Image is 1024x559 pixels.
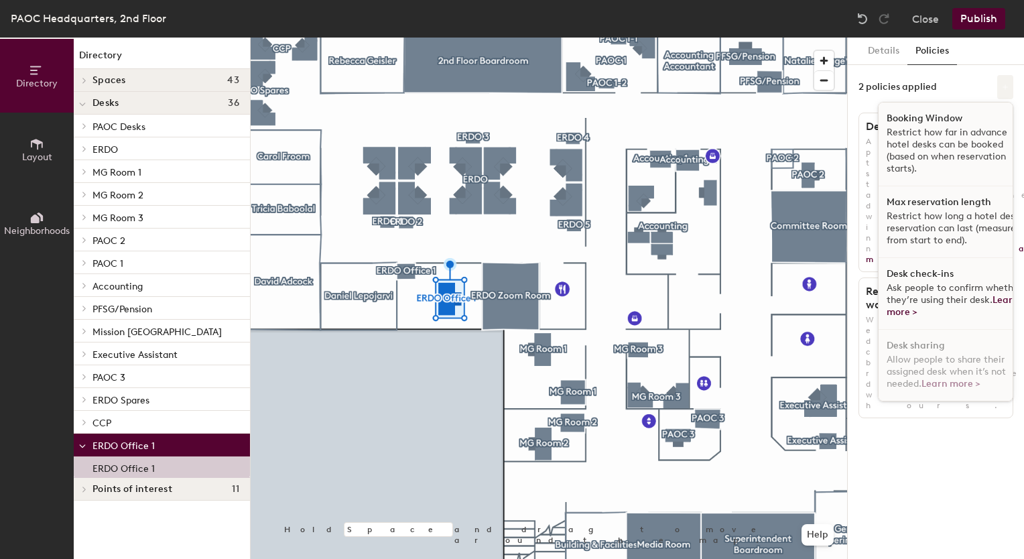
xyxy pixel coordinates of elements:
button: Details [860,38,907,65]
h1: Desk sharing [859,120,1001,133]
div: PAOC Headquarters, 2nd Floor [11,10,166,27]
h1: Desk check-ins [887,269,954,279]
button: Help [802,524,834,546]
span: Ask people to confirm whether they’re using their desk. [887,282,1022,318]
span: Directory [16,78,58,89]
span: Neighborhoods [4,225,70,237]
h1: Desk sharing [887,340,945,351]
h1: Booking Window [887,113,962,124]
span: ERDO Spares [92,395,149,406]
span: Layout [22,151,52,163]
button: Policies [907,38,957,65]
p: ERDO Office 1 [92,459,155,475]
span: Accounting [92,281,143,292]
span: ERDO Office 1 [92,440,155,452]
h1: Max reservation length [887,197,991,208]
span: PAOC 2 [92,235,125,247]
span: CCP [92,418,111,429]
span: Points of interest [92,484,172,495]
div: 2 policies applied [858,82,937,92]
span: Desks [92,98,119,109]
span: Mission [GEOGRAPHIC_DATA] [92,326,222,338]
button: Close [912,8,939,29]
span: 43 [227,75,239,86]
span: MG Room 2 [92,190,143,201]
h1: Directory [74,48,250,69]
img: Redo [877,12,891,25]
span: MG Room 1 [92,167,141,178]
span: PAOC Desks [92,121,145,133]
h1: Restrict reservations to working hours [859,285,1001,312]
img: Undo [856,12,869,25]
span: Allow people to share their assigned desk when it’s not needed. [887,354,1006,389]
span: PAOC 3 [92,372,125,383]
span: 36 [228,98,239,109]
a: Learn more > [887,294,1019,318]
a: Learn more > [921,378,980,389]
button: Publish [952,8,1005,29]
span: Spaces [92,75,126,86]
span: PFSG/Pension [92,304,152,315]
span: PAOC 1 [92,258,123,269]
span: ERDO [92,144,118,156]
span: 11 [232,484,239,495]
span: Executive Assistant [92,349,178,361]
span: MG Room 3 [92,212,143,224]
